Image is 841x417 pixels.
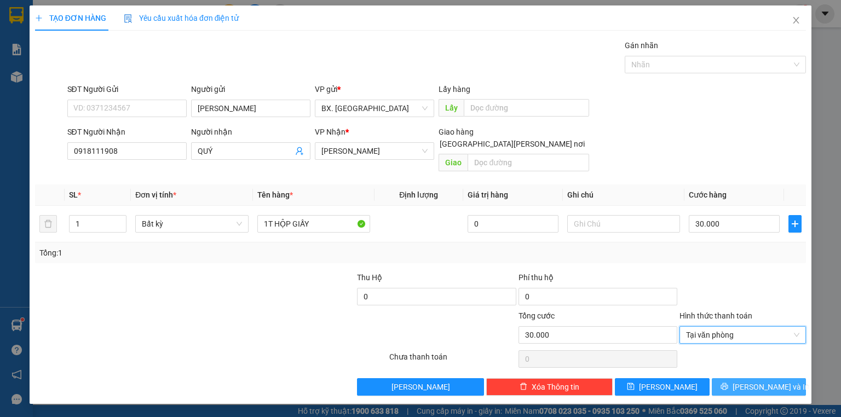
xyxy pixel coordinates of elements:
[191,83,310,95] div: Người gửi
[69,190,78,199] span: SL
[519,311,555,320] span: Tổng cước
[35,14,106,22] span: TẠO ĐƠN HÀNG
[793,332,800,338] span: close-circle
[733,381,809,393] span: [PERSON_NAME] và In
[679,311,752,320] label: Hình thức thanh toán
[615,378,710,396] button: save[PERSON_NAME]
[321,100,428,117] span: BX. Ninh Sơn
[399,190,438,199] span: Định lượng
[712,378,807,396] button: printer[PERSON_NAME] và In
[627,383,635,391] span: save
[67,83,187,95] div: SĐT Người Gửi
[468,190,508,199] span: Giá trị hàng
[435,138,589,150] span: [GEOGRAPHIC_DATA][PERSON_NAME] nơi
[67,126,187,138] div: SĐT Người Nhận
[520,383,527,391] span: delete
[114,216,126,224] span: Increase Value
[468,215,558,233] input: 0
[439,99,464,117] span: Lấy
[625,41,658,50] label: Gán nhãn
[357,273,382,282] span: Thu Hộ
[439,85,470,94] span: Lấy hàng
[789,219,801,228] span: plus
[689,190,727,199] span: Cước hàng
[781,5,811,36] button: Close
[388,351,517,370] div: Chưa thanh toán
[14,71,60,122] b: An Anh Limousine
[464,99,589,117] input: Dọc đường
[486,378,613,396] button: deleteXóa Thông tin
[124,14,133,23] img: icon
[257,190,293,199] span: Tên hàng
[357,378,483,396] button: [PERSON_NAME]
[468,154,589,171] input: Dọc đường
[117,217,124,224] span: up
[391,381,450,393] span: [PERSON_NAME]
[191,126,310,138] div: Người nhận
[117,225,124,231] span: down
[114,224,126,232] span: Decrease Value
[788,215,802,233] button: plus
[563,184,684,206] th: Ghi chú
[532,381,579,393] span: Xóa Thông tin
[439,128,474,136] span: Giao hàng
[519,271,677,288] div: Phí thu hộ
[124,14,239,22] span: Yêu cầu xuất hóa đơn điện tử
[639,381,698,393] span: [PERSON_NAME]
[295,147,304,155] span: user-add
[686,327,799,343] span: Tại văn phòng
[35,14,43,22] span: plus
[39,215,57,233] button: delete
[315,83,434,95] div: VP gửi
[321,143,428,159] span: An Dương Vương
[315,128,345,136] span: VP Nhận
[567,215,680,233] input: Ghi Chú
[257,215,370,233] input: VD: Bàn, Ghế
[39,247,325,259] div: Tổng: 1
[142,216,241,232] span: Bất kỳ
[71,16,105,105] b: Biên nhận gởi hàng hóa
[135,190,176,199] span: Đơn vị tính
[792,16,800,25] span: close
[439,154,468,171] span: Giao
[721,383,728,391] span: printer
